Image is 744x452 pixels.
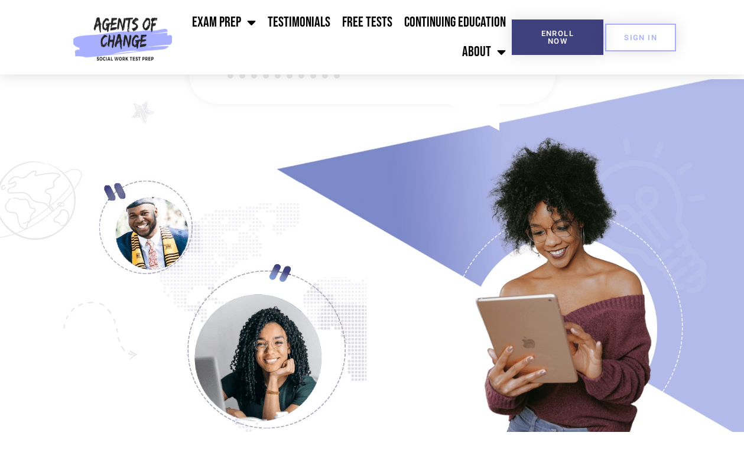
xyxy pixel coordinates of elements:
[531,30,584,45] span: Enroll Now
[512,19,603,55] a: Enroll Now
[398,8,512,37] a: Continuing Education
[605,24,676,51] a: SIGN IN
[456,37,512,67] a: About
[624,34,657,41] span: SIGN IN
[186,8,262,37] a: Exam Prep
[177,8,512,67] nav: Menu
[262,8,336,37] a: Testimonials
[336,8,398,37] a: Free Tests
